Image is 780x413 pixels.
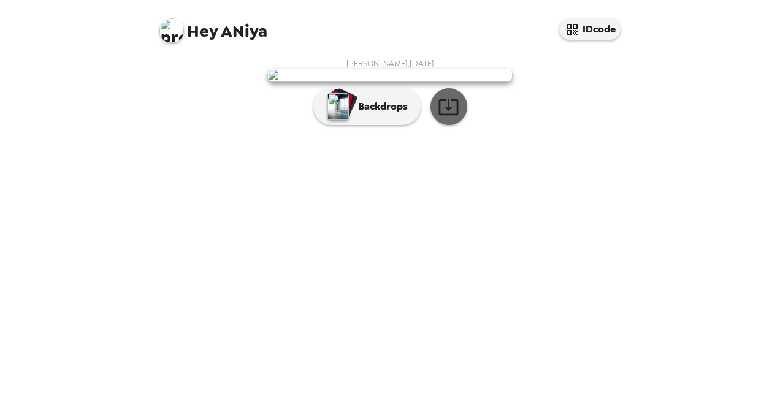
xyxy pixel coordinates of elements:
img: user [267,69,513,82]
p: Backdrops [352,99,408,114]
span: Hey [187,20,218,42]
img: profile pic [159,18,184,43]
span: [PERSON_NAME] , [DATE] [346,58,434,69]
button: IDcode [559,18,621,40]
span: ANiya [159,12,267,40]
button: Backdrops [313,88,421,125]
